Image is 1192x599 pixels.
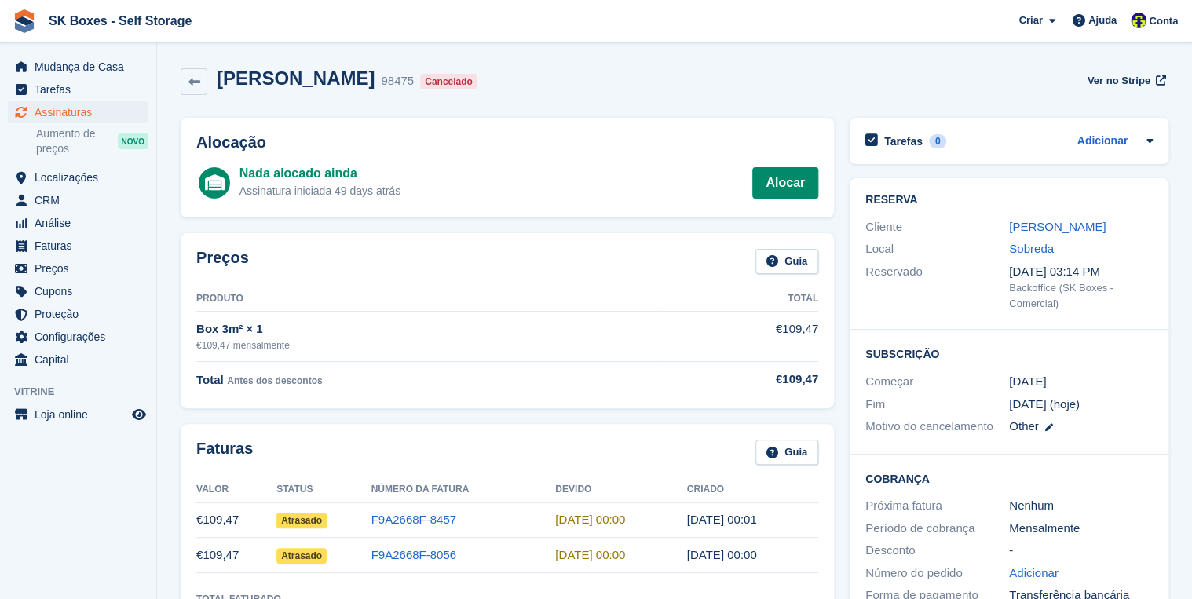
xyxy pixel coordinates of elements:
th: Valor [196,477,276,502]
div: Cliente [865,218,1009,236]
a: F9A2668F-8457 [371,513,456,526]
span: Configurações [35,326,129,348]
span: Ver no Stripe [1088,73,1150,89]
th: Total [661,287,818,312]
h2: Faturas [196,440,253,466]
a: menu [8,257,148,279]
h2: Cobrança [865,470,1153,486]
div: Começar [865,373,1009,391]
a: menu [8,280,148,302]
time: 2025-08-01 23:00:00 UTC [555,548,625,561]
a: Guia [755,249,818,275]
span: Localizações [35,166,129,188]
h2: Subscrição [865,345,1153,361]
span: Criar [1018,13,1042,28]
span: Atrasado [276,548,327,564]
h2: Alocação [196,133,818,152]
a: Adicionar [1077,133,1128,151]
div: 0 [929,134,947,148]
th: Devido [555,477,686,502]
a: menu [8,166,148,188]
div: Assinatura iniciada 49 days atrás [239,183,400,199]
time: 2025-08-31 23:01:20 UTC [687,513,757,526]
a: menu [8,349,148,371]
a: SK Boxes - Self Storage [42,8,198,34]
a: menu [8,303,148,325]
div: Próxima fatura [865,497,1009,515]
td: €109,47 [661,312,818,361]
span: Preços [35,257,129,279]
img: Rita Ferreira [1131,13,1146,28]
img: stora-icon-8386f47178a22dfd0bd8f6a31ec36ba5ce8667c1dd55bd0f319d3a0aa187defe.svg [13,9,36,33]
a: menu [8,326,148,348]
a: menu [8,212,148,234]
th: Número da fatura [371,477,556,502]
div: Nenhum [1009,497,1153,515]
span: Assinaturas [35,101,129,123]
a: menu [8,189,148,211]
a: Ver no Stripe [1081,68,1168,93]
div: Local [865,240,1009,258]
div: Mensalmente [1009,520,1153,538]
span: Conta [1149,13,1178,29]
span: Other [1009,419,1039,433]
th: Produto [196,287,661,312]
span: [DATE] (hoje) [1009,397,1080,411]
h2: Tarefas [884,134,923,148]
td: €109,47 [196,502,276,538]
span: Loja online [35,404,129,426]
a: F9A2668F-8056 [371,548,456,561]
span: Faturas [35,235,129,257]
a: menu [8,79,148,100]
div: [DATE] 03:14 PM [1009,263,1153,281]
time: 2025-09-01 23:00:00 UTC [555,513,625,526]
span: Total [196,373,224,386]
a: menu [8,235,148,257]
a: [PERSON_NAME] [1009,220,1106,233]
div: Reservado [865,263,1009,312]
a: Guia [755,440,818,466]
span: Análise [35,212,129,234]
span: CRM [35,189,129,211]
a: Loja de pré-visualização [130,405,148,424]
a: Sobreda [1009,242,1054,255]
span: Vitrine [14,384,156,400]
a: menu [8,56,148,78]
span: Atrasado [276,513,327,528]
span: Aumento de preços [36,126,118,156]
time: 2025-07-31 23:00:00 UTC [1009,373,1046,391]
div: Box 3m² × 1 [196,320,661,338]
div: Desconto [865,542,1009,560]
h2: Reserva [865,194,1153,206]
h2: [PERSON_NAME] [217,68,375,89]
div: NOVO [118,133,148,149]
th: Status [276,477,371,502]
div: - [1009,542,1153,560]
span: Mudança de Casa [35,56,129,78]
span: Antes dos descontos [227,375,322,386]
span: Proteção [35,303,129,325]
div: €109,47 mensalmente [196,338,661,352]
div: Backoffice (SK Boxes - Comercial) [1009,280,1153,311]
div: 98475 [381,72,414,90]
a: menu [8,101,148,123]
h2: Preços [196,249,249,275]
div: Número do pedido [865,564,1009,583]
div: Período de cobrança [865,520,1009,538]
a: Alocar [752,167,818,199]
span: Tarefas [35,79,129,100]
a: menu [8,404,148,426]
a: Adicionar [1009,564,1059,583]
td: €109,47 [196,538,276,573]
th: Criado [687,477,818,502]
a: Aumento de preços NOVO [36,126,148,157]
div: Fim [865,396,1009,414]
span: Cupons [35,280,129,302]
div: Cancelado [420,74,477,89]
time: 2025-07-31 23:00:26 UTC [687,548,757,561]
div: Nada alocado ainda [239,164,400,183]
div: €109,47 [661,371,818,389]
span: Ajuda [1088,13,1117,28]
div: Motivo do cancelamento [865,418,1009,436]
span: Capital [35,349,129,371]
